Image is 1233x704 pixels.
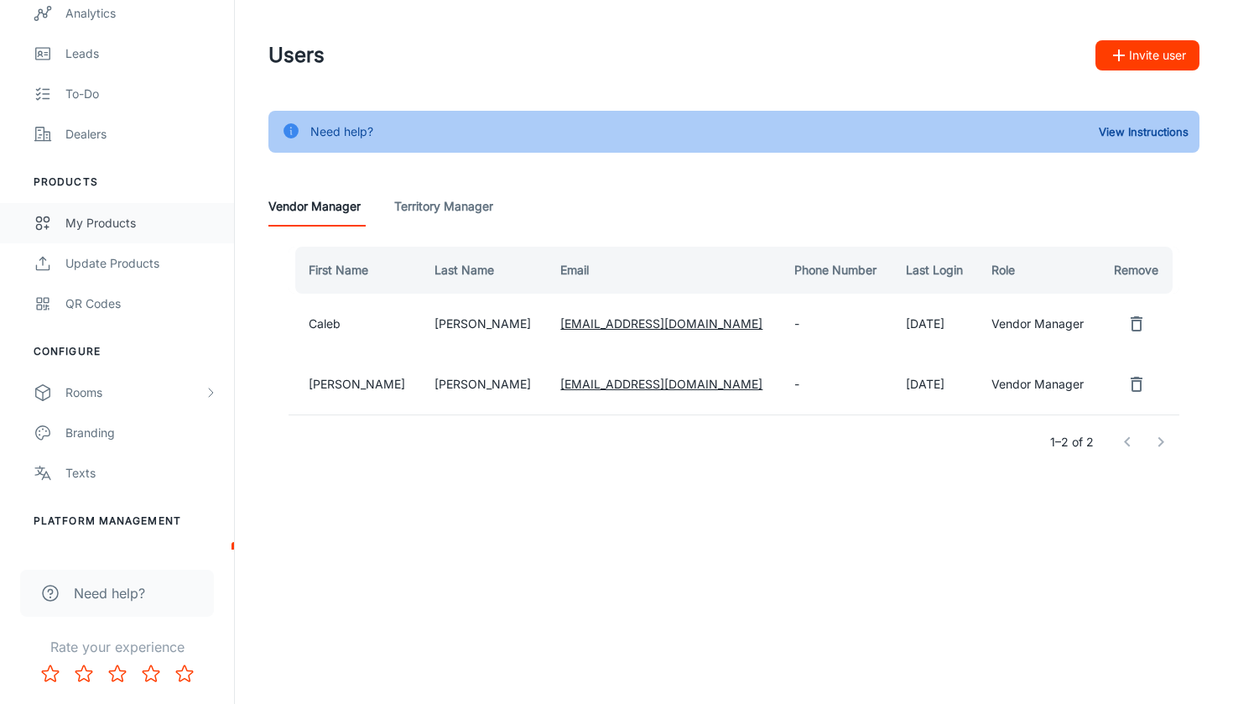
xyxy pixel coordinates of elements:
[268,40,325,70] h1: Users
[560,377,762,391] a: [EMAIL_ADDRESS][DOMAIN_NAME]
[268,186,361,227] a: Vendor Manager
[1095,40,1199,70] button: Invite user
[1120,307,1153,341] button: remove user
[394,186,493,227] a: Territory Manager
[781,354,892,415] td: -
[65,85,217,103] div: To-do
[65,214,217,232] div: My Products
[978,247,1100,294] th: Role
[547,247,781,294] th: Email
[65,44,217,63] div: Leads
[781,247,892,294] th: Phone Number
[1100,247,1179,294] th: Remove
[1120,368,1153,401] button: remove user
[65,464,217,482] div: Texts
[421,294,547,354] td: [PERSON_NAME]
[1050,433,1094,451] p: 1–2 of 2
[65,383,204,402] div: Rooms
[978,294,1100,354] td: Vendor Manager
[65,4,217,23] div: Analytics
[892,294,978,354] td: [DATE]
[289,354,421,415] td: [PERSON_NAME]
[65,125,217,143] div: Dealers
[560,316,762,331] a: [EMAIL_ADDRESS][DOMAIN_NAME]
[892,354,978,415] td: [DATE]
[421,247,547,294] th: Last Name
[289,247,421,294] th: First Name
[892,247,978,294] th: Last Login
[1095,119,1193,144] button: View Instructions
[65,295,217,313] div: QR Codes
[978,354,1100,415] td: Vendor Manager
[781,294,892,354] td: -
[65,254,217,273] div: Update Products
[65,424,217,442] div: Branding
[421,354,547,415] td: [PERSON_NAME]
[310,116,373,148] div: Need help?
[289,294,421,354] td: Caleb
